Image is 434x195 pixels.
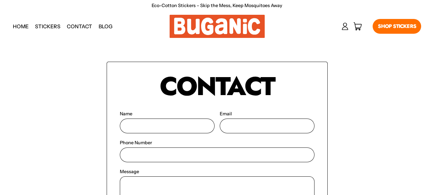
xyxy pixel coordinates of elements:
a: Home [10,18,32,34]
label: Message [120,169,314,175]
label: Name [120,111,215,117]
label: Phone Number [120,140,314,146]
label: Email [220,111,314,117]
a: Shop Stickers [373,19,421,34]
a: Stickers [32,18,64,34]
a: Contact [64,18,95,34]
a: Blog [95,18,116,34]
img: Buganic [170,15,265,38]
h1: Contact [120,75,314,98]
